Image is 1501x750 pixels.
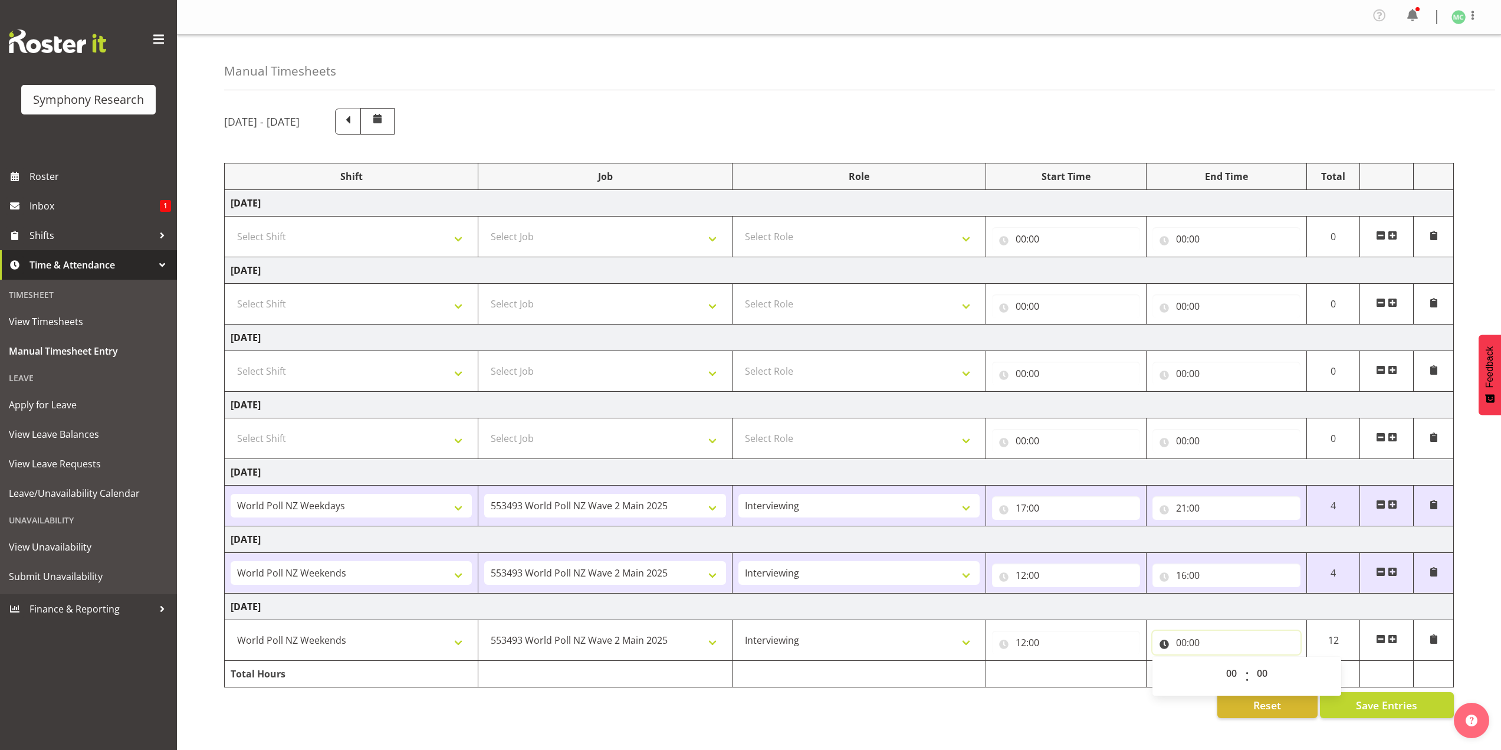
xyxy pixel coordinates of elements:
[1306,553,1360,594] td: 4
[3,479,174,508] a: Leave/Unavailability Calendar
[992,294,1140,318] input: Click to select...
[225,526,1454,553] td: [DATE]
[225,392,1454,418] td: [DATE]
[1466,715,1477,726] img: help-xxl-2.png
[1152,362,1300,385] input: Click to select...
[3,562,174,591] a: Submit Unavailability
[1356,697,1417,713] span: Save Entries
[992,227,1140,251] input: Click to select...
[1245,661,1249,691] span: :
[1484,346,1495,388] span: Feedback
[29,600,153,618] span: Finance & Reporting
[9,313,168,330] span: View Timesheets
[1306,351,1360,392] td: 0
[3,390,174,420] a: Apply for Leave
[9,425,168,443] span: View Leave Balances
[29,197,160,215] span: Inbox
[1306,217,1360,257] td: 0
[231,169,472,184] div: Shift
[1451,10,1466,24] img: matthew-coleman1906.jpg
[3,307,174,336] a: View Timesheets
[1479,335,1501,415] button: Feedback - Show survey
[1152,564,1300,587] input: Click to select...
[9,538,168,556] span: View Unavailability
[992,362,1140,385] input: Click to select...
[224,115,300,128] h5: [DATE] - [DATE]
[992,169,1140,184] div: Start Time
[29,227,153,244] span: Shifts
[1217,692,1318,718] button: Reset
[9,455,168,473] span: View Leave Requests
[1253,697,1281,713] span: Reset
[3,532,174,562] a: View Unavailability
[992,496,1140,520] input: Click to select...
[1152,169,1300,184] div: End Time
[9,484,168,502] span: Leave/Unavailability Calendar
[225,325,1454,351] td: [DATE]
[225,190,1454,217] td: [DATE]
[1313,169,1354,184] div: Total
[9,396,168,414] span: Apply for Leave
[224,64,336,78] h4: Manual Timesheets
[225,257,1454,284] td: [DATE]
[9,568,168,585] span: Submit Unavailability
[1320,692,1454,718] button: Save Entries
[1152,294,1300,318] input: Click to select...
[1152,227,1300,251] input: Click to select...
[3,420,174,449] a: View Leave Balances
[9,342,168,360] span: Manual Timesheet Entry
[1306,620,1360,661] td: 12
[992,429,1140,453] input: Click to select...
[992,564,1140,587] input: Click to select...
[160,200,171,212] span: 1
[1152,496,1300,520] input: Click to select...
[29,168,171,185] span: Roster
[33,91,144,109] div: Symphony Research
[738,169,980,184] div: Role
[1152,631,1300,654] input: Click to select...
[9,30,106,53] img: Rosterit website logo
[3,449,174,479] a: View Leave Requests
[1152,429,1300,453] input: Click to select...
[1306,418,1360,459] td: 0
[1306,486,1360,526] td: 4
[29,256,153,274] span: Time & Attendance
[3,508,174,532] div: Unavailability
[3,366,174,390] div: Leave
[225,594,1454,620] td: [DATE]
[1306,284,1360,325] td: 0
[992,631,1140,654] input: Click to select...
[225,661,478,687] td: Total Hours
[3,283,174,307] div: Timesheet
[3,336,174,366] a: Manual Timesheet Entry
[225,459,1454,486] td: [DATE]
[484,169,725,184] div: Job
